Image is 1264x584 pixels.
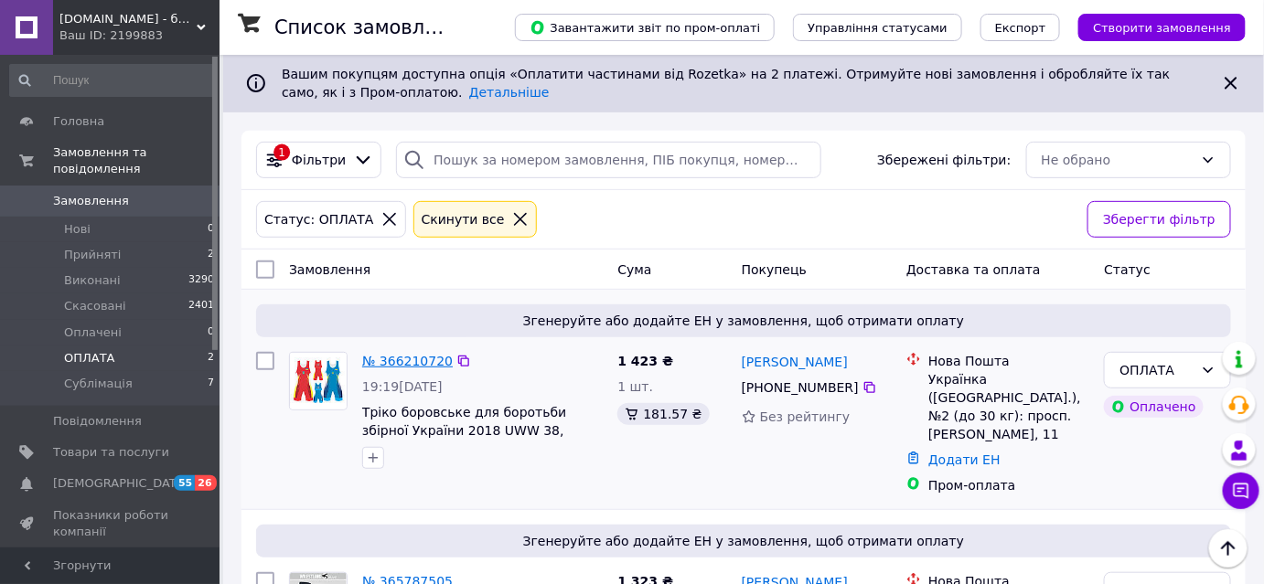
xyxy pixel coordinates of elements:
[9,64,216,97] input: Пошук
[292,151,346,169] span: Фільтри
[188,298,214,314] span: 2401
[53,507,169,540] span: Показники роботи компанії
[928,352,1089,370] div: Нова Пошта
[515,14,775,41] button: Завантажити звіт по пром-оплаті
[59,11,197,27] span: wrestling.in.ua - борцівське трико борцівки
[1223,473,1259,509] button: Чат з покупцем
[530,19,760,36] span: Завантажити звіт по пром-оплаті
[208,350,214,366] span: 2
[906,262,1041,277] span: Доставка та оплата
[928,370,1089,443] div: Українка ([GEOGRAPHIC_DATA].), №2 (до 30 кг): просп. [PERSON_NAME], 11
[808,21,948,35] span: Управління статусами
[362,405,566,456] a: Тріко боровське для боротьби збірної України 2018 UWW 38, Комплект, Без Прізвища
[263,312,1224,330] span: Згенеруйте або додайте ЕН у замовлення, щоб отримати оплату
[396,142,821,178] input: Пошук за номером замовлення, ПІБ покупця, номером телефону, Email, номером накладної
[742,262,807,277] span: Покупець
[188,272,214,289] span: 3290
[53,444,169,461] span: Товари та послуги
[261,209,378,229] div: Статус: ОПЛАТА
[617,354,673,368] span: 1 423 ₴
[1060,19,1246,34] a: Створити замовлення
[877,151,1011,169] span: Збережені фільтри:
[469,85,550,100] a: Детальніше
[1093,21,1231,35] span: Створити замовлення
[793,14,962,41] button: Управління статусами
[290,353,347,409] img: Фото товару
[742,353,848,371] a: [PERSON_NAME]
[928,452,1001,467] a: Додати ЕН
[64,221,91,238] span: Нові
[1209,529,1248,568] button: Наверх
[53,475,188,492] span: [DEMOGRAPHIC_DATA]
[208,324,214,341] span: 0
[1042,150,1194,170] div: Не обрано
[59,27,220,44] div: Ваш ID: 2199883
[742,380,859,395] span: [PHONE_NUMBER]
[1119,360,1194,380] div: ОПЛАТА
[289,352,348,410] a: Фото товару
[1087,201,1231,238] button: Зберегти фільтр
[263,532,1224,550] span: Згенеруйте або додайте ЕН у замовлення, щоб отримати оплату
[995,21,1046,35] span: Експорт
[53,144,220,177] span: Замовлення та повідомлення
[928,476,1089,494] div: Пром-оплата
[1104,262,1151,277] span: Статус
[53,413,142,430] span: Повідомлення
[418,209,509,229] div: Cкинути все
[617,403,709,425] div: 181.57 ₴
[617,379,653,394] span: 1 шт.
[64,272,121,289] span: Виконані
[53,113,104,130] span: Головна
[1104,396,1203,418] div: Оплачено
[1078,14,1246,41] button: Створити замовлення
[274,16,460,38] h1: Список замовлень
[195,475,216,491] span: 26
[64,350,115,366] span: ОПЛАТА
[760,409,851,424] span: Без рейтингу
[53,193,129,209] span: Замовлення
[282,67,1170,100] span: Вашим покупцям доступна опція «Оплатити частинами від Rozetka» на 2 платежі. Отримуйте нові замов...
[617,262,651,277] span: Cума
[208,247,214,263] span: 2
[64,376,133,392] span: Сублімація
[208,221,214,238] span: 0
[289,262,370,277] span: Замовлення
[64,324,122,341] span: Оплачені
[208,376,214,392] span: 7
[64,247,121,263] span: Прийняті
[362,379,443,394] span: 19:19[DATE]
[980,14,1061,41] button: Експорт
[362,354,453,368] a: № 366210720
[64,298,126,314] span: Скасовані
[174,475,195,491] span: 55
[1103,209,1216,229] span: Зберегти фільтр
